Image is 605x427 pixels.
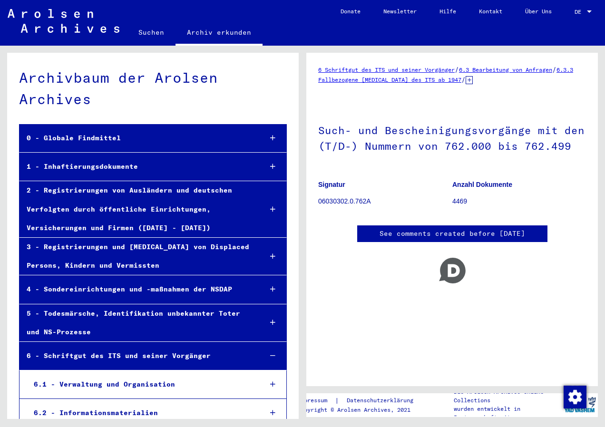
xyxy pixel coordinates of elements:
div: 6.2 - Informationsmaterialien [27,404,254,422]
span: DE [575,9,585,15]
span: / [552,65,556,74]
div: Zustimmung ändern [563,385,586,408]
a: Archiv erkunden [176,21,263,46]
b: Signatur [318,181,345,188]
div: 2 - Registrierungen von Ausländern und deutschen Verfolgten durch öffentliche Einrichtungen, Vers... [20,181,254,237]
p: Die Arolsen Archives Online-Collections [454,388,561,405]
div: 6 - Schriftgut des ITS und seiner Vorgänger [20,347,254,365]
p: wurden entwickelt in Partnerschaft mit [454,405,561,422]
h1: Such- und Bescheinigungsvorgänge mit den (T/D-) Nummern von 762.000 bis 762.499 [318,108,586,166]
img: Zustimmung ändern [564,386,586,408]
b: Anzahl Dokumente [452,181,512,188]
p: Copyright © Arolsen Archives, 2021 [297,406,425,414]
div: 3 - Registrierungen und [MEDICAL_DATA] von Displaced Persons, Kindern und Vermissten [20,238,254,275]
a: See comments created before [DATE] [380,229,525,239]
a: Impressum [297,396,335,406]
img: Arolsen_neg.svg [8,9,119,33]
div: 6.1 - Verwaltung und Organisation [27,375,254,394]
a: 6 Schriftgut des ITS und seiner Vorgänger [318,66,455,73]
a: Suchen [127,21,176,44]
div: 4 - Sondereinrichtungen und -maßnahmen der NSDAP [20,280,254,299]
div: Archivbaum der Arolsen Archives [19,67,287,110]
span: / [455,65,459,74]
div: | [297,396,425,406]
div: 0 - Globale Findmittel [20,129,254,147]
div: 1 - Inhaftierungsdokumente [20,157,254,176]
img: yv_logo.png [562,393,598,417]
p: 06030302.0.762A [318,196,452,206]
div: 5 - Todesmärsche, Identifikation unbekannter Toter und NS-Prozesse [20,304,254,341]
p: 4469 [452,196,586,206]
a: 6.3 Bearbeitung von Anfragen [459,66,552,73]
a: Datenschutzerklärung [339,396,425,406]
span: / [461,75,466,84]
